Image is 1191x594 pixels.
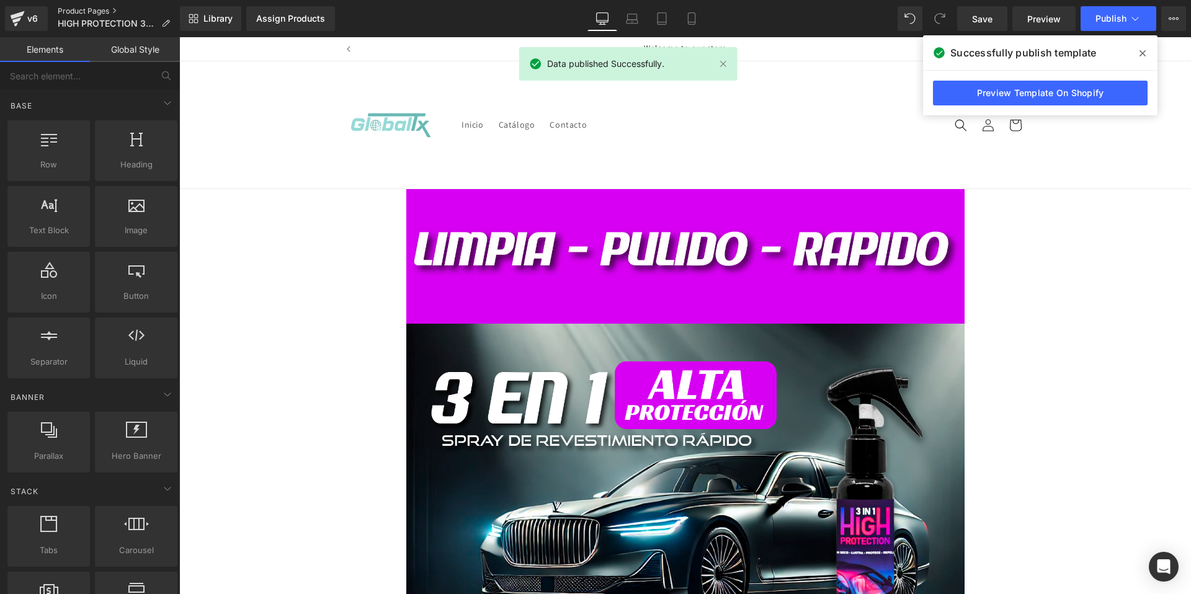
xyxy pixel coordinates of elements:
[99,355,174,368] span: Liquid
[160,37,262,139] a: Global Tex Tres
[319,82,356,93] span: Catálogo
[972,12,993,25] span: Save
[9,485,40,497] span: Stack
[99,544,174,557] span: Carousel
[1027,12,1061,25] span: Preview
[1081,6,1156,31] button: Publish
[547,57,664,71] span: Data published Successfully.
[256,14,325,24] div: Assign Products
[647,6,677,31] a: Tablet
[11,290,86,303] span: Icon
[587,6,617,31] a: Desktop
[768,74,795,102] summary: Búsqueda
[927,6,952,31] button: Redo
[11,355,86,368] span: Separator
[1149,552,1179,582] div: Open Intercom Messenger
[203,13,233,24] span: Library
[677,6,707,31] a: Mobile
[11,224,86,237] span: Text Block
[165,42,258,135] img: Global Tex Tres
[9,100,33,112] span: Base
[370,82,408,93] span: Contacto
[25,11,40,27] div: v6
[11,158,86,171] span: Row
[617,6,647,31] a: Laptop
[9,391,46,403] span: Banner
[282,82,305,93] span: Inicio
[5,6,48,31] a: v6
[363,74,415,100] a: Contacto
[312,74,364,100] a: Catálogo
[11,544,86,557] span: Tabs
[933,81,1148,105] a: Preview Template On Shopify
[99,224,174,237] span: Image
[99,290,174,303] span: Button
[1095,14,1126,24] span: Publish
[11,450,86,463] span: Parallax
[465,6,547,16] span: Welcome to our store
[99,158,174,171] span: Heading
[99,450,174,463] span: Hero Banner
[58,19,156,29] span: HIGH PROTECTION 3EN1
[950,45,1096,60] span: Successfully publish template
[275,74,312,100] a: Inicio
[1012,6,1076,31] a: Preview
[180,6,241,31] a: New Library
[1161,6,1186,31] button: More
[90,37,180,62] a: Global Style
[58,6,180,16] a: Product Pages
[898,6,922,31] button: Undo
